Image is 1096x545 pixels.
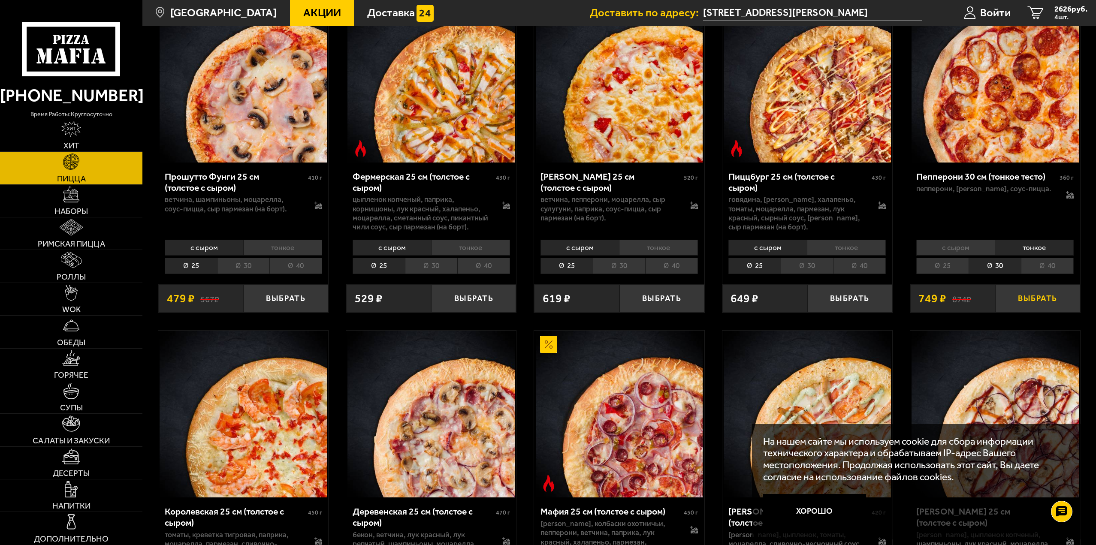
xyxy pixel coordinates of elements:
li: 40 [833,258,886,274]
div: Мафия 25 см (толстое с сыром) [540,506,682,517]
img: Чикен Ранч 25 см (толстое с сыром) [724,331,891,498]
span: 649 ₽ [731,293,758,304]
a: Чикен Барбекю 25 см (толстое с сыром) [910,331,1080,498]
div: Фермерская 25 см (толстое с сыром) [353,171,494,193]
img: Острое блюдо [352,140,369,157]
span: 619 ₽ [543,293,571,304]
button: Выбрать [619,284,704,312]
span: Обеды [57,338,85,346]
button: Хорошо [763,494,866,528]
span: Войти [980,7,1011,18]
span: Хит [63,142,79,150]
span: Пицца [57,175,86,183]
span: 450 г [308,509,322,516]
span: 410 г [308,174,322,181]
li: с сыром [540,240,619,256]
span: Санкт-Петербург, улица Лёни Голикова, 108 [703,5,922,21]
li: 25 [353,258,405,274]
span: Напитки [52,502,91,510]
li: 40 [269,258,322,274]
s: 874 ₽ [952,293,971,304]
li: 30 [593,258,645,274]
li: 40 [645,258,698,274]
img: 15daf4d41897b9f0e9f617042186c801.svg [417,5,434,22]
button: Выбрать [807,284,892,312]
li: 25 [165,258,217,274]
a: Деревенская 25 см (толстое с сыром) [346,331,516,498]
li: тонкое [619,240,698,256]
p: ветчина, шампиньоны, моцарелла, соус-пицца, сыр пармезан (на борт). [165,195,303,214]
s: 567 ₽ [200,293,219,304]
span: 479 ₽ [167,293,195,304]
p: говядина, [PERSON_NAME], халапеньо, томаты, моцарелла, пармезан, лук красный, сырный соус, [PERSO... [728,195,867,232]
li: тонкое [431,240,510,256]
a: Чикен Ранч 25 см (толстое с сыром) [722,331,892,498]
span: Акции [303,7,341,18]
span: Горячее [54,371,88,379]
span: Дополнительно [34,535,109,543]
span: WOK [62,305,81,313]
li: с сыром [728,240,807,256]
div: [PERSON_NAME] 25 см (толстое с сыром) [540,171,682,193]
li: 25 [916,258,969,274]
p: ветчина, пепперони, моцарелла, сыр сулугуни, паприка, соус-пицца, сыр пармезан (на борт). [540,195,679,223]
span: Роллы [57,273,86,281]
div: Пиццбург 25 см (толстое с сыром) [728,171,870,193]
li: с сыром [353,240,431,256]
img: Акционный [540,336,557,353]
img: Чикен Барбекю 25 см (толстое с сыром) [912,331,1079,498]
li: тонкое [995,240,1074,256]
li: тонкое [243,240,322,256]
li: 40 [457,258,510,274]
span: Доставить по адресу: [590,7,703,18]
span: 430 г [496,174,510,181]
li: тонкое [807,240,886,256]
span: Наборы [54,207,88,215]
span: Доставка [367,7,415,18]
span: [GEOGRAPHIC_DATA] [170,7,277,18]
span: 430 г [872,174,886,181]
li: 30 [217,258,269,274]
li: 30 [969,258,1021,274]
span: 360 г [1060,174,1074,181]
div: [PERSON_NAME] 25 см (толстое с сыром) [728,506,870,528]
span: 470 г [496,509,510,516]
span: Супы [60,403,83,412]
span: 749 ₽ [918,293,946,304]
div: Королевская 25 см (толстое с сыром) [165,506,306,528]
li: с сыром [165,240,243,256]
img: Королевская 25 см (толстое с сыром) [160,331,327,498]
span: Десерты [53,469,90,477]
div: Пепперони 30 см (тонкое тесто) [916,171,1057,182]
span: Салаты и закуски [33,437,110,445]
li: с сыром [916,240,995,256]
li: 25 [540,258,593,274]
div: Прошутто Фунги 25 см (толстое с сыром) [165,171,306,193]
span: 450 г [684,509,698,516]
li: 40 [1021,258,1074,274]
li: 30 [781,258,833,274]
a: Королевская 25 см (толстое с сыром) [158,331,328,498]
span: 520 г [684,174,698,181]
p: цыпленок копченый, паприка, корнишоны, лук красный, халапеньо, моцарелла, сметанный соус, пикантн... [353,195,491,232]
img: Острое блюдо [540,475,557,492]
button: Выбрать [431,284,516,312]
div: Деревенская 25 см (толстое с сыром) [353,506,494,528]
a: АкционныйОстрое блюдоМафия 25 см (толстое с сыром) [534,331,704,498]
img: Острое блюдо [728,140,745,157]
span: 2626 руб. [1054,5,1087,13]
input: Ваш адрес доставки [703,5,922,21]
button: Выбрать [243,284,328,312]
img: Деревенская 25 см (толстое с сыром) [347,331,515,498]
p: На нашем сайте мы используем cookie для сбора информации технического характера и обрабатываем IP... [763,436,1064,483]
li: 30 [405,258,457,274]
span: 529 ₽ [355,293,383,304]
li: 25 [728,258,781,274]
span: 4 шт. [1054,14,1087,21]
p: пепперони, [PERSON_NAME], соус-пицца. [916,184,1054,193]
button: Выбрать [995,284,1080,312]
span: Римская пицца [38,240,105,248]
img: Мафия 25 см (толстое с сыром) [536,331,703,498]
